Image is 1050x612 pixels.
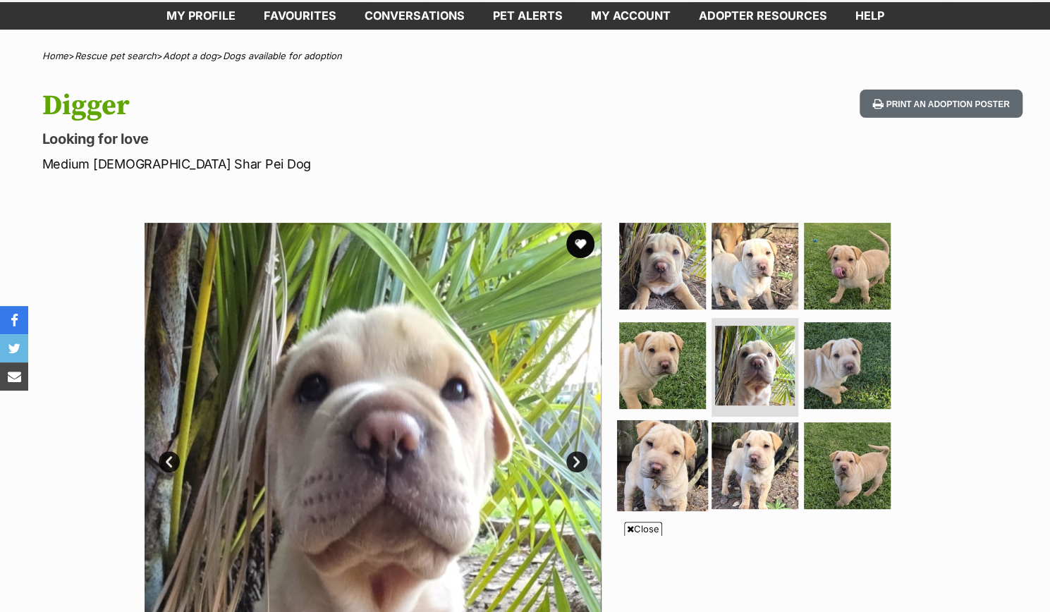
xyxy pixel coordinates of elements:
a: Home [42,50,68,61]
a: My profile [152,2,250,30]
a: Dogs available for adoption [223,50,342,61]
img: Photo of Digger [712,223,798,310]
p: Medium [DEMOGRAPHIC_DATA] Shar Pei Dog [42,154,639,173]
a: Next [566,451,587,472]
a: conversations [350,2,479,30]
img: Photo of Digger [619,322,706,409]
h1: Digger [42,90,639,122]
p: Looking for love [42,129,639,149]
iframe: Advertisement [183,541,867,605]
img: Photo of Digger [617,420,708,511]
span: Close [624,522,662,536]
button: Print an adoption poster [860,90,1022,118]
a: My account [577,2,685,30]
img: Photo of Digger [804,223,891,310]
a: Rescue pet search [75,50,157,61]
a: Help [841,2,898,30]
a: Favourites [250,2,350,30]
button: favourite [566,230,594,258]
a: Pet alerts [479,2,577,30]
img: Photo of Digger [619,223,706,310]
a: Prev [159,451,180,472]
a: Adopt a dog [163,50,216,61]
img: Photo of Digger [715,326,795,405]
div: > > > [7,51,1044,61]
img: Photo of Digger [712,422,798,509]
a: Adopter resources [685,2,841,30]
img: Photo of Digger [804,322,891,409]
img: Photo of Digger [804,422,891,509]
